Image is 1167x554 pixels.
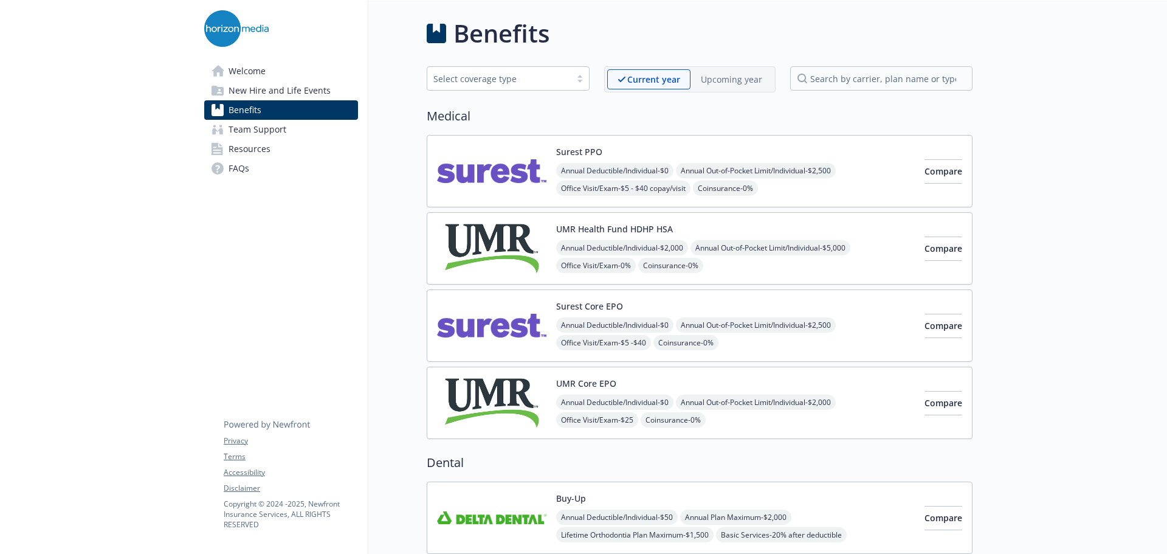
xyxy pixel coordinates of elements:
span: Basic Services - 20% after deductible [716,527,847,542]
input: search by carrier, plan name or type [790,66,972,91]
span: Annual Deductible/Individual - $0 [556,317,673,333]
span: Annual Out-of-Pocket Limit/Individual - $2,000 [676,395,836,410]
p: Current year [627,73,680,86]
button: UMR Core EPO [556,377,616,390]
span: Lifetime Orthodontia Plan Maximum - $1,500 [556,527,714,542]
span: Office Visit/Exam - 0% [556,258,636,273]
a: Accessibility [224,467,357,478]
button: Compare [924,237,962,261]
span: Annual Deductible/Individual - $50 [556,510,678,525]
span: Coinsurance - 0% [641,412,706,428]
span: Annual Deductible/Individual - $0 [556,395,673,410]
span: Welcome [229,61,266,81]
button: UMR Health Fund HDHP HSA [556,223,673,235]
a: Disclaimer [224,483,357,494]
a: FAQs [204,159,358,178]
p: Upcoming year [701,73,762,86]
span: Compare [924,512,962,524]
span: Office Visit/Exam - $5 -$40 [556,335,651,350]
a: Privacy [224,435,357,446]
span: Compare [924,320,962,331]
span: Annual Out-of-Pocket Limit/Individual - $2,500 [676,163,836,178]
a: Resources [204,139,358,159]
span: Coinsurance - 0% [693,181,758,196]
img: UMR carrier logo [437,377,546,429]
a: Welcome [204,61,358,81]
p: Copyright © 2024 - 2025 , Newfront Insurance Services, ALL RIGHTS RESERVED [224,499,357,530]
button: Compare [924,391,962,415]
span: Compare [924,243,962,254]
img: Surest carrier logo [437,145,546,197]
button: Compare [924,314,962,338]
span: Coinsurance - 0% [638,258,703,273]
button: Compare [924,159,962,184]
span: Benefits [229,100,261,120]
img: Delta Dental Insurance Company carrier logo [437,492,546,544]
div: Select coverage type [433,72,565,85]
h2: Dental [427,454,972,472]
span: Annual Out-of-Pocket Limit/Individual - $2,500 [676,317,836,333]
a: New Hire and Life Events [204,81,358,100]
a: Benefits [204,100,358,120]
a: Terms [224,451,357,462]
button: Buy-Up [556,492,586,505]
h2: Medical [427,107,972,125]
span: Annual Deductible/Individual - $0 [556,163,673,178]
img: UMR carrier logo [437,223,546,274]
span: Annual Deductible/Individual - $2,000 [556,240,688,255]
img: Surest carrier logo [437,300,546,351]
span: FAQs [229,159,249,178]
span: Office Visit/Exam - $5 - $40 copay/visit [556,181,690,196]
span: Resources [229,139,270,159]
span: Office Visit/Exam - $25 [556,412,638,428]
button: Surest Core EPO [556,300,623,313]
span: New Hire and Life Events [229,81,331,100]
span: Annual Out-of-Pocket Limit/Individual - $5,000 [690,240,850,255]
span: Compare [924,165,962,177]
span: Coinsurance - 0% [653,335,718,350]
a: Team Support [204,120,358,139]
h1: Benefits [453,15,549,52]
span: Team Support [229,120,286,139]
button: Compare [924,506,962,530]
button: Surest PPO [556,145,602,158]
span: Annual Plan Maximum - $2,000 [680,510,791,525]
span: Compare [924,397,962,409]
